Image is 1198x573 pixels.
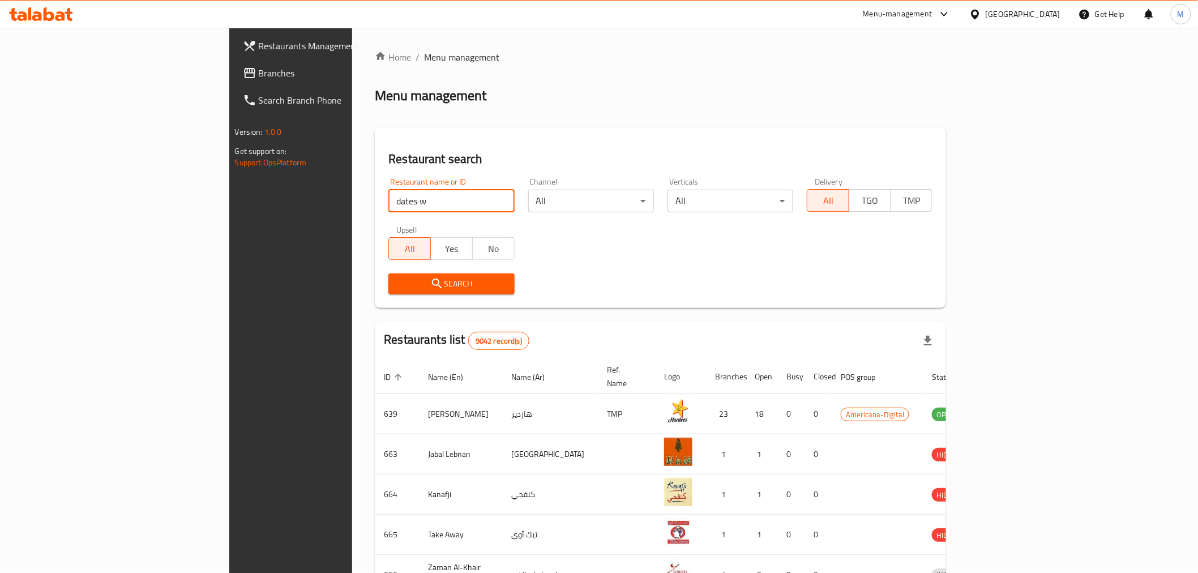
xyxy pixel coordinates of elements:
td: [PERSON_NAME] [419,394,502,434]
td: 1 [706,474,746,515]
a: Search Branch Phone [234,87,429,114]
td: 0 [777,515,805,555]
td: 1 [746,474,777,515]
td: 0 [805,434,832,474]
span: POS group [841,370,890,384]
th: Busy [777,360,805,394]
div: HIDDEN [932,488,966,502]
span: Americana-Digital [841,408,909,421]
th: Open [746,360,777,394]
button: All [388,237,431,260]
span: TGO [854,193,887,209]
td: 1 [746,434,777,474]
span: Menu management [424,50,499,64]
span: 9042 record(s) [469,336,529,347]
span: M [1178,8,1184,20]
label: Delivery [815,178,843,186]
button: TMP [891,189,933,212]
div: All [668,190,793,212]
td: 18 [746,394,777,434]
span: Restaurants Management [259,39,420,53]
td: 23 [706,394,746,434]
th: Branches [706,360,746,394]
button: All [807,189,849,212]
span: 1.0.0 [264,125,282,139]
label: Upsell [396,226,417,234]
h2: Restaurant search [388,151,932,168]
td: 1 [706,515,746,555]
span: Search Branch Phone [259,93,420,107]
img: Kanafji [664,478,692,506]
td: Jabal Lebnan [419,434,502,474]
a: Branches [234,59,429,87]
td: 0 [805,474,832,515]
button: TGO [849,189,891,212]
td: 0 [777,434,805,474]
td: 0 [805,394,832,434]
img: Take Away [664,518,692,546]
span: ID [384,370,405,384]
span: HIDDEN [932,448,966,461]
span: All [393,241,426,257]
span: Ref. Name [607,363,641,390]
td: 0 [805,515,832,555]
span: All [812,193,845,209]
h2: Menu management [375,87,486,105]
span: Branches [259,66,420,80]
img: Jabal Lebnan [664,438,692,466]
td: كنفجي [502,474,598,515]
td: TMP [598,394,655,434]
div: Menu-management [863,7,932,21]
td: هارديز [502,394,598,434]
td: 0 [777,474,805,515]
div: Export file [914,327,942,354]
div: All [528,190,654,212]
div: HIDDEN [932,528,966,542]
span: Status [932,370,969,384]
button: No [472,237,515,260]
span: OPEN [932,408,960,421]
span: HIDDEN [932,489,966,502]
td: تيك آوي [502,515,598,555]
span: No [477,241,510,257]
td: Take Away [419,515,502,555]
span: Get support on: [235,144,287,159]
th: Closed [805,360,832,394]
span: Version: [235,125,263,139]
input: Search for restaurant name or ID.. [388,190,514,212]
th: Logo [655,360,706,394]
td: [GEOGRAPHIC_DATA] [502,434,598,474]
div: [GEOGRAPHIC_DATA] [986,8,1060,20]
span: Search [397,277,505,291]
h2: Restaurants list [384,331,529,350]
img: Hardee's [664,397,692,426]
span: Name (Ar) [511,370,559,384]
span: Name (En) [428,370,478,384]
a: Support.OpsPlatform [235,155,307,170]
td: Kanafji [419,474,502,515]
td: 1 [746,515,777,555]
td: 1 [706,434,746,474]
button: Yes [430,237,473,260]
span: HIDDEN [932,529,966,542]
span: Yes [435,241,468,257]
span: TMP [896,193,929,209]
a: Restaurants Management [234,32,429,59]
button: Search [388,273,514,294]
nav: breadcrumb [375,50,946,64]
td: 0 [777,394,805,434]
